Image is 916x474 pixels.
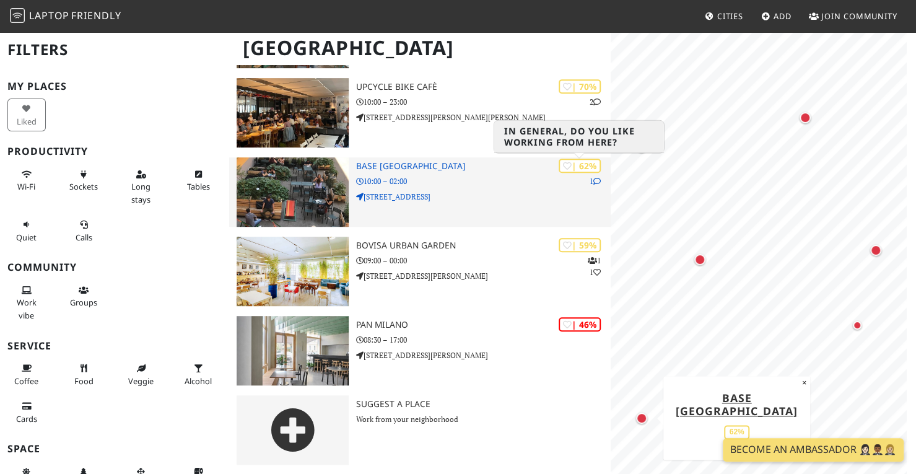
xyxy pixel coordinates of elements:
h3: Service [7,340,222,352]
div: Map marker [797,110,813,126]
a: BASE [GEOGRAPHIC_DATA] [676,390,798,418]
button: Groups [64,280,103,313]
button: Cards [7,396,46,429]
h3: Upcycle Bike Cafè [356,82,611,92]
span: Veggie [128,375,154,387]
p: 1 [590,175,601,187]
a: Pan Milano | 46% Pan Milano 08:30 – 17:00 [STREET_ADDRESS][PERSON_NAME] [229,316,611,385]
span: Add [774,11,792,22]
div: Map marker [692,252,708,268]
span: Credit cards [16,413,37,424]
span: Coffee [14,375,38,387]
div: | 59% [559,238,601,252]
h1: [GEOGRAPHIC_DATA] [233,31,608,65]
p: [STREET_ADDRESS] [356,191,611,203]
div: | 70% [559,79,601,94]
img: BASE Milano [237,157,349,227]
a: Bovisa Urban Garden | 59% 11 Bovisa Urban Garden 09:00 – 00:00 [STREET_ADDRESS][PERSON_NAME] [229,237,611,306]
h3: My Places [7,81,222,92]
span: Cities [717,11,743,22]
h3: In general, do you like working from here? [494,121,664,153]
h3: Pan Milano [356,320,611,330]
a: LaptopFriendly LaptopFriendly [10,6,121,27]
div: Map marker [850,318,865,333]
button: Work vibe [7,280,46,325]
h3: Productivity [7,146,222,157]
p: 09:00 – 00:00 [356,255,611,266]
p: 1 1 [588,255,601,278]
span: Laptop [29,9,69,22]
p: [STREET_ADDRESS][PERSON_NAME] [356,270,611,282]
a: Suggest a Place Work from your neighborhood [229,395,611,465]
span: Power sockets [69,181,98,192]
span: Quiet [16,232,37,243]
h3: Suggest a Place [356,399,611,410]
h3: Community [7,261,222,273]
a: Join Community [804,5,902,27]
h3: BASE [GEOGRAPHIC_DATA] [356,161,611,172]
p: 10:00 – 02:00 [356,175,611,187]
div: Map marker [868,242,884,258]
p: Work from your neighborhood [356,413,611,425]
span: Group tables [70,297,97,308]
div: | 46% [559,317,601,331]
span: Food [74,375,94,387]
span: People working [17,297,37,320]
button: Quiet [7,214,46,247]
p: 08:30 – 17:00 [356,334,611,346]
span: Work-friendly tables [187,181,210,192]
p: [STREET_ADDRESS][PERSON_NAME][PERSON_NAME] [356,112,611,123]
button: Close popup [798,376,810,390]
button: Tables [179,164,217,197]
div: Map marker [634,141,649,156]
h3: Space [7,443,222,455]
img: gray-place-d2bdb4477600e061c01bd816cc0f2ef0cfcb1ca9e3ad78868dd16fb2af073a21.png [237,395,349,465]
span: Video/audio calls [76,232,92,243]
h3: Bovisa Urban Garden [356,240,611,251]
span: Alcohol [185,375,212,387]
a: BASE Milano | 62% 1 BASE [GEOGRAPHIC_DATA] 10:00 – 02:00 [STREET_ADDRESS] [229,157,611,227]
a: Become an Ambassador 🤵🏻‍♀️🤵🏾‍♂️🤵🏼‍♀️ [723,438,904,462]
div: | 62% [559,159,601,173]
p: 2 [590,96,601,108]
p: [STREET_ADDRESS][PERSON_NAME] [356,349,611,361]
button: Sockets [64,164,103,197]
a: Cities [700,5,748,27]
span: Stable Wi-Fi [17,181,35,192]
img: Pan Milano [237,316,349,385]
button: Wi-Fi [7,164,46,197]
button: Coffee [7,358,46,391]
span: Join Community [821,11,897,22]
button: Calls [64,214,103,247]
a: Add [756,5,796,27]
button: Food [64,358,103,391]
div: Map marker [634,410,650,426]
button: Alcohol [179,358,217,391]
h2: Filters [7,31,222,69]
div: 62% [724,425,749,439]
a: Upcycle Bike Cafè | 70% 2 Upcycle Bike Cafè 10:00 – 23:00 [STREET_ADDRESS][PERSON_NAME][PERSON_NAME] [229,78,611,147]
button: Veggie [122,358,160,391]
span: Long stays [131,181,150,204]
img: Upcycle Bike Cafè [237,78,349,147]
button: Long stays [122,164,160,209]
p: 10:00 – 23:00 [356,96,611,108]
img: Bovisa Urban Garden [237,237,349,306]
img: LaptopFriendly [10,8,25,23]
span: Friendly [71,9,121,22]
